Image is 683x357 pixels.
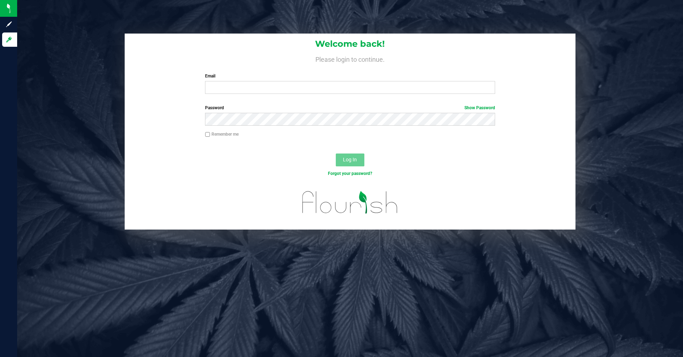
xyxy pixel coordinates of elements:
[125,54,576,63] h4: Please login to continue.
[294,184,407,221] img: flourish_logo.svg
[464,105,495,110] a: Show Password
[205,132,210,137] input: Remember me
[205,131,239,137] label: Remember me
[205,73,495,79] label: Email
[336,154,364,166] button: Log In
[5,36,13,43] inline-svg: Log in
[5,21,13,28] inline-svg: Sign up
[343,157,357,162] span: Log In
[205,105,224,110] span: Password
[328,171,372,176] a: Forgot your password?
[125,39,576,49] h1: Welcome back!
